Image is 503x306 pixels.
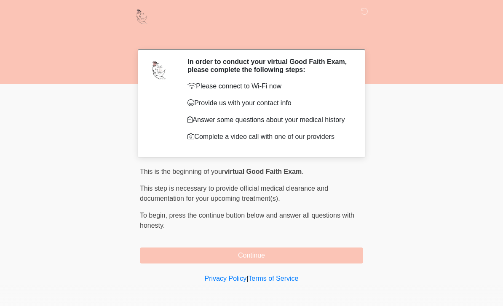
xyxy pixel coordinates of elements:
[248,275,298,282] a: Terms of Service
[224,168,302,175] strong: virtual Good Faith Exam
[140,212,169,219] span: To begin,
[187,115,350,125] p: Answer some questions about your medical history
[187,81,350,91] p: Please connect to Wi-Fi now
[205,275,247,282] a: Privacy Policy
[140,185,328,202] span: This step is necessary to provide official medical clearance and documentation for your upcoming ...
[187,58,350,74] h2: In order to conduct your virtual Good Faith Exam, please complete the following steps:
[302,168,303,175] span: .
[246,275,248,282] a: |
[187,132,350,142] p: Complete a video call with one of our providers
[134,30,369,46] h1: ‎ ‎ ‎
[140,168,224,175] span: This is the beginning of your
[146,58,171,83] img: Agent Avatar
[140,247,363,263] button: Continue
[187,98,350,108] p: Provide us with your contact info
[131,6,152,27] img: Touch by Rose Beauty Bar, LLC Logo
[140,212,354,229] span: press the continue button below and answer all questions with honesty.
